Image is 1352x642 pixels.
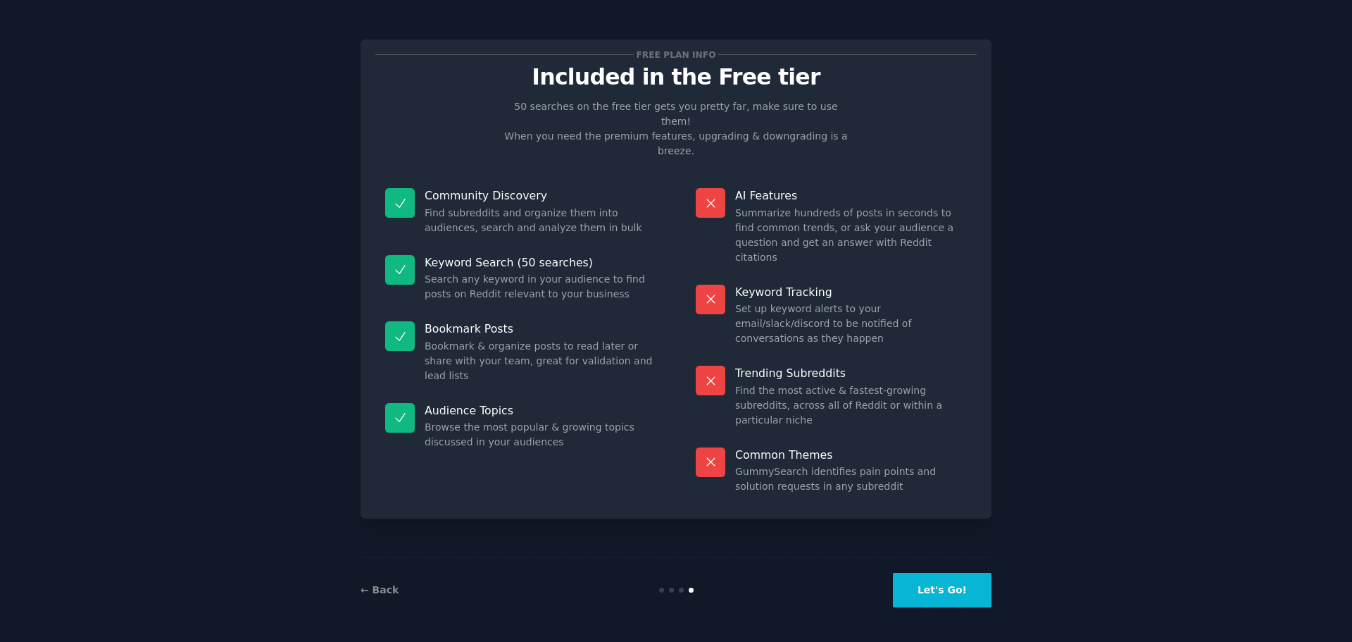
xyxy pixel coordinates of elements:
p: Keyword Search (50 searches) [425,255,656,270]
button: Let's Go! [893,573,991,607]
p: Audience Topics [425,403,656,418]
p: Bookmark Posts [425,321,656,336]
p: Community Discovery [425,188,656,203]
dd: GummySearch identifies pain points and solution requests in any subreddit [735,464,967,494]
dd: Browse the most popular & growing topics discussed in your audiences [425,420,656,450]
dd: Find the most active & fastest-growing subreddits, across all of Reddit or within a particular niche [735,383,967,428]
a: ← Back [361,584,399,595]
p: AI Features [735,188,967,203]
span: Free plan info [634,47,718,62]
p: Keyword Tracking [735,285,967,300]
p: Trending Subreddits [735,366,967,381]
dd: Summarize hundreds of posts in seconds to find common trends, or ask your audience a question and... [735,206,967,265]
dd: Bookmark & organize posts to read later or share with your team, great for validation and lead lists [425,339,656,383]
p: 50 searches on the free tier gets you pretty far, make sure to use them! When you need the premiu... [499,99,853,159]
dd: Find subreddits and organize them into audiences, search and analyze them in bulk [425,206,656,235]
dd: Set up keyword alerts to your email/slack/discord to be notified of conversations as they happen [735,302,967,346]
dd: Search any keyword in your audience to find posts on Reddit relevant to your business [425,272,656,302]
p: Common Themes [735,447,967,462]
p: Included in the Free tier [375,65,977,89]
